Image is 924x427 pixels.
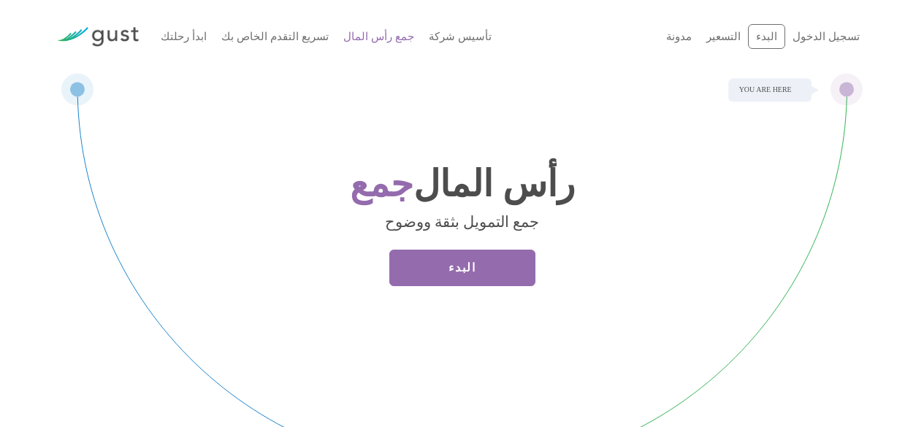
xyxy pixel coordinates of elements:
[343,30,414,43] a: جمع رأس المال
[221,30,329,43] a: تسريع التقدم الخاص بك
[385,213,539,231] font: جمع التمويل بثقة ووضوح
[161,30,207,43] a: ابدأ رحلتك
[350,164,413,207] font: جمع
[389,250,535,286] a: البدء
[429,30,492,43] a: تأسيس شركة
[666,30,692,43] a: مدونة
[413,164,575,207] font: رأس المال
[756,30,777,43] font: البدء
[57,27,139,47] img: شعار العاصفة
[793,30,860,43] a: تسجيل الدخول
[706,30,741,43] a: التسعير
[748,24,785,50] a: البدء
[448,261,476,275] font: البدء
